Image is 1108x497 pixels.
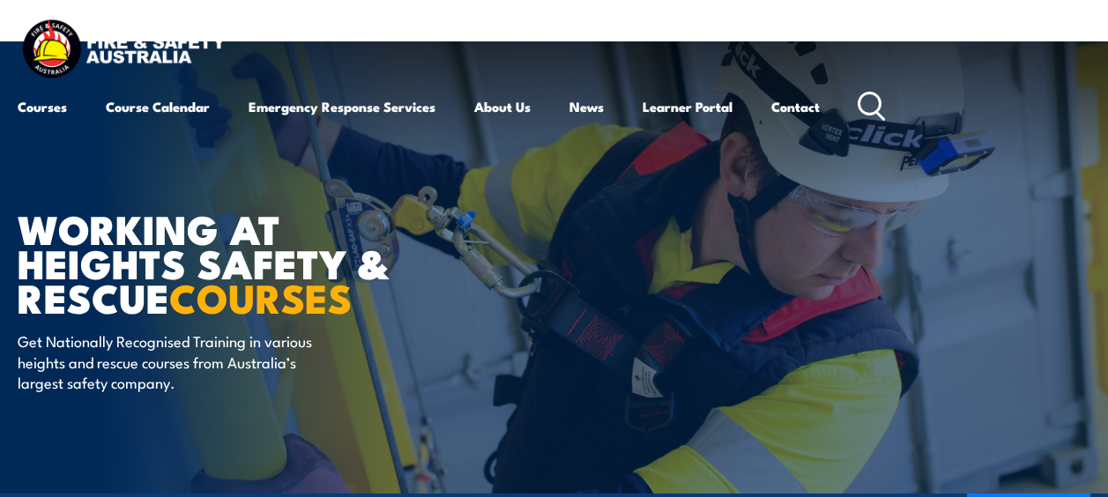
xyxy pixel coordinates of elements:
a: Contact [771,85,820,128]
h1: WORKING AT HEIGHTS SAFETY & RESCUE [18,211,453,314]
a: News [569,85,604,128]
a: About Us [474,85,531,128]
a: Emergency Response Services [249,85,435,128]
strong: COURSES [169,266,352,327]
a: Courses [18,85,67,128]
p: Get Nationally Recognised Training in various heights and rescue courses from Australia’s largest... [18,330,339,392]
a: Course Calendar [106,85,210,128]
a: Learner Portal [643,85,732,128]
